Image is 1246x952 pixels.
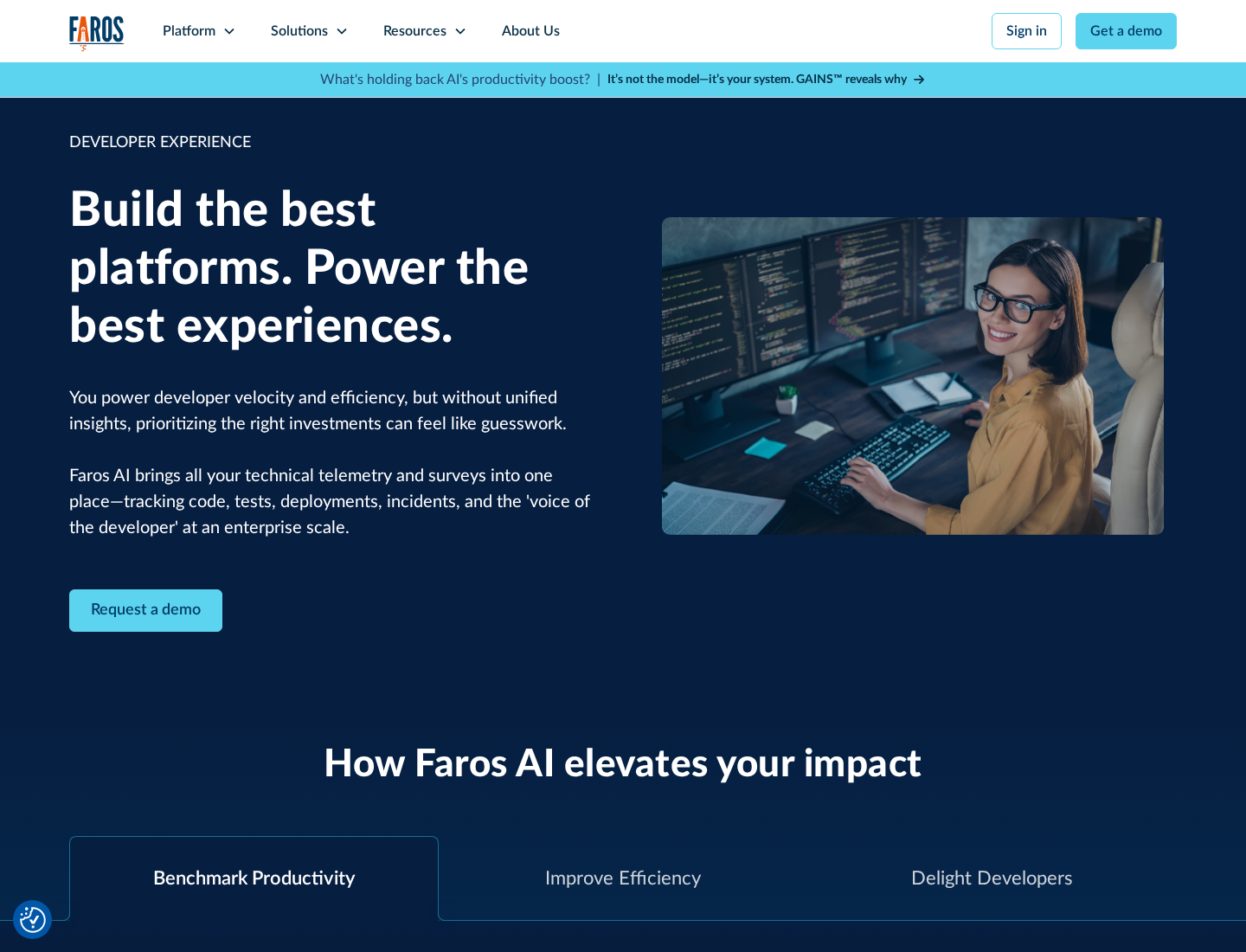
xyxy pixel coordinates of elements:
[383,21,446,42] div: Resources
[20,907,46,933] img: Revisit consent button
[607,74,907,86] strong: It’s not the model—it’s your system. GAINS™ reveals why
[1076,13,1177,49] a: Get a demo
[271,21,328,42] div: Solutions
[69,16,125,51] img: Logo of the analytics and reporting company Faros.
[69,183,597,357] h1: Build the best platforms. Power the best experiences.
[320,69,601,90] p: What's holding back AI's productivity boost? |
[163,21,215,42] div: Platform
[153,865,355,893] div: Benchmark Productivity
[545,865,701,893] div: Improve Efficiency
[69,589,222,632] a: Contact Modal
[607,71,926,89] a: It’s not the model—it’s your system. GAINS™ reveals why
[69,385,597,541] p: You power developer velocity and efficiency, but without unified insights, prioritizing the right...
[69,16,125,51] a: home
[324,743,922,788] h2: How Faros AI elevates your impact
[20,907,46,933] button: Cookie Settings
[69,132,597,155] div: DEVELOPER EXPERIENCE
[992,13,1062,49] a: Sign in
[911,865,1073,893] div: Delight Developers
